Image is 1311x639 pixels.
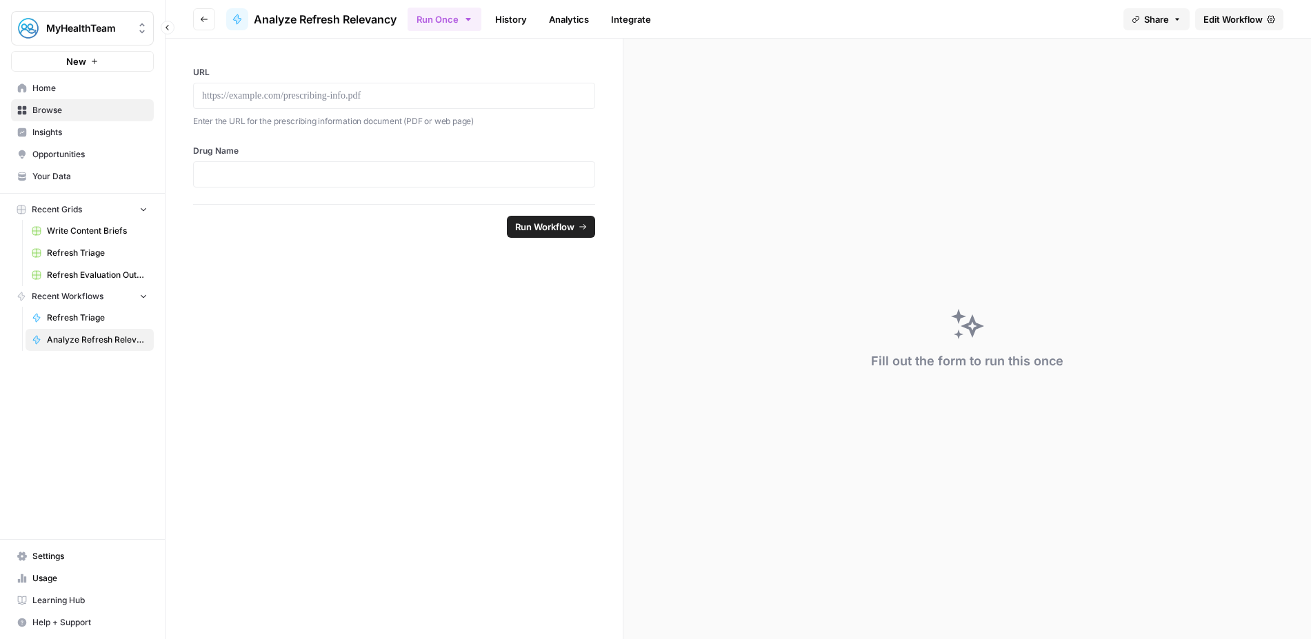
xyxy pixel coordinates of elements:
[46,21,130,35] span: MyHealthTeam
[26,242,154,264] a: Refresh Triage
[26,307,154,329] a: Refresh Triage
[1144,12,1169,26] span: Share
[47,312,148,324] span: Refresh Triage
[11,99,154,121] a: Browse
[32,148,148,161] span: Opportunities
[541,8,597,30] a: Analytics
[11,286,154,307] button: Recent Workflows
[11,121,154,143] a: Insights
[254,11,397,28] span: Analyze Refresh Relevancy
[11,11,154,45] button: Workspace: MyHealthTeam
[871,352,1063,371] div: Fill out the form to run this once
[47,247,148,259] span: Refresh Triage
[32,126,148,139] span: Insights
[507,216,595,238] button: Run Workflow
[32,104,148,116] span: Browse
[32,616,148,629] span: Help + Support
[408,8,481,31] button: Run Once
[32,550,148,562] span: Settings
[32,594,148,607] span: Learning Hub
[32,290,103,303] span: Recent Workflows
[47,225,148,237] span: Write Content Briefs
[47,334,148,346] span: Analyze Refresh Relevancy
[11,567,154,589] a: Usage
[1195,8,1283,30] a: Edit Workflow
[32,170,148,183] span: Your Data
[32,572,148,585] span: Usage
[11,77,154,99] a: Home
[32,203,82,216] span: Recent Grids
[26,220,154,242] a: Write Content Briefs
[32,82,148,94] span: Home
[226,8,397,30] a: Analyze Refresh Relevancy
[515,220,574,234] span: Run Workflow
[603,8,659,30] a: Integrate
[487,8,535,30] a: History
[1123,8,1190,30] button: Share
[11,611,154,633] button: Help + Support
[11,143,154,165] a: Opportunities
[11,165,154,187] a: Your Data
[11,545,154,567] a: Settings
[193,145,595,157] label: Drug Name
[1203,12,1263,26] span: Edit Workflow
[26,264,154,286] a: Refresh Evaluation Outputs
[26,329,154,351] a: Analyze Refresh Relevancy
[193,66,595,79] label: URL
[66,54,86,68] span: New
[16,16,41,41] img: MyHealthTeam Logo
[11,199,154,220] button: Recent Grids
[11,589,154,611] a: Learning Hub
[11,51,154,72] button: New
[47,269,148,281] span: Refresh Evaluation Outputs
[193,114,595,128] p: Enter the URL for the prescribing information document (PDF or web page)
